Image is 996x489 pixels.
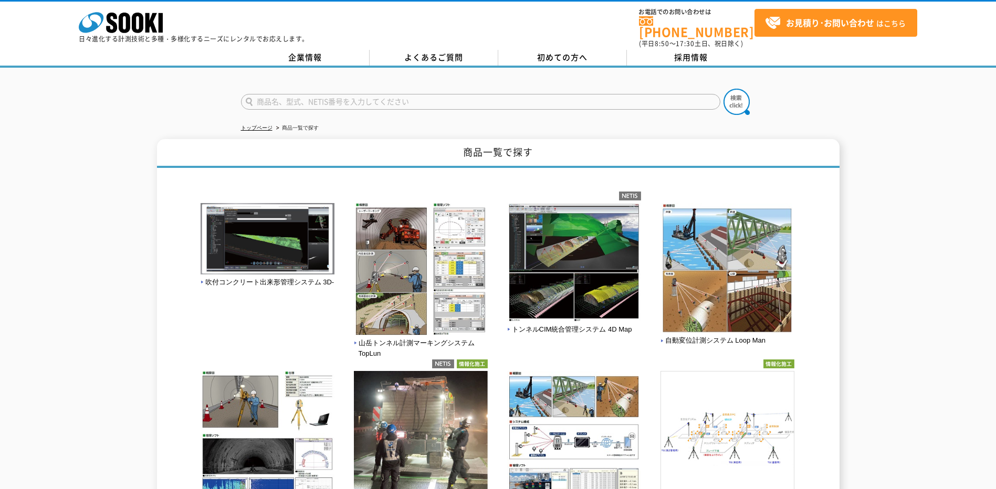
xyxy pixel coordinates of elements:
strong: お見積り･お問い合わせ [786,16,874,29]
a: 初めての方へ [498,50,627,66]
img: トンネルCIM統合管理システム 4D Map [507,203,641,324]
img: 自動変位計測システム Loop Man [660,203,794,336]
span: (平日 ～ 土日、祝日除く) [639,39,743,48]
h1: 商品一覧で探す [157,139,840,168]
p: 日々進化する計測技術と多種・多様化するニーズにレンタルでお応えします。 [79,36,309,42]
a: 山岳トンネル計測マーキングシステム TopLun [354,328,488,358]
span: 自動変位計測システム Loop Man [660,335,766,346]
span: 8:50 [655,39,669,48]
img: btn_search.png [724,89,750,115]
img: netis [432,359,454,368]
span: トンネルCIM統合管理システム 4D Map [507,324,632,335]
img: 情報化施工 [763,359,794,368]
a: トップページ [241,125,272,131]
a: [PHONE_NUMBER] [639,16,754,38]
span: お電話でのお問い合わせは [639,9,754,15]
span: 山岳トンネル計測マーキングシステム TopLun [354,338,488,360]
span: 17:30 [676,39,695,48]
img: netis [619,192,641,200]
a: よくあるご質問 [370,50,498,66]
a: 企業情報 [241,50,370,66]
a: 採用情報 [627,50,756,66]
a: 吹付コンクリート出来形管理システム 3D- [201,267,334,286]
span: はこちら [765,15,906,31]
a: お見積り･お問い合わせはこちら [754,9,917,37]
img: 吹付コンクリート出来形管理システム 3D- [201,203,334,277]
a: 自動変位計測システム Loop Man [660,326,794,345]
span: 吹付コンクリート出来形管理システム 3D- [201,277,334,288]
img: 山岳トンネル計測マーキングシステム TopLun [354,203,488,338]
input: 商品名、型式、NETIS番号を入力してください [241,94,720,110]
a: トンネルCIM統合管理システム 4D Map [507,314,641,333]
img: 情報化施工 [457,359,488,368]
li: 商品一覧で探す [274,123,319,134]
span: 初めての方へ [537,51,588,63]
